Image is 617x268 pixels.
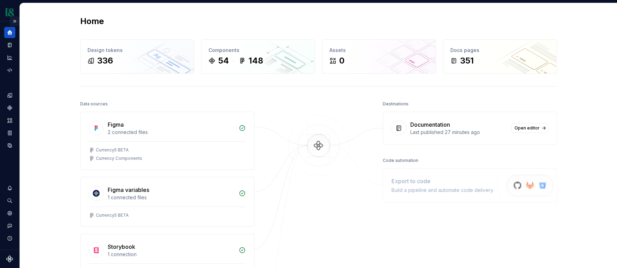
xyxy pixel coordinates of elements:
div: Build a pipeline and automate code delivery. [391,187,494,194]
div: Last published 27 minutes ago [410,129,507,136]
h2: Home [80,16,104,27]
a: Figma2 connected filesCurrency5 BETACurrency Components [80,112,254,170]
a: Settings [4,208,15,219]
div: 2 connected files [108,129,235,136]
svg: Supernova Logo [6,255,13,262]
div: Components [208,47,308,54]
img: 77b064d8-59cc-4dbd-8929-60c45737814c.png [6,8,14,16]
a: Code automation [4,65,15,76]
div: 0 [339,55,344,66]
div: 336 [97,55,113,66]
a: Analytics [4,52,15,63]
a: Storybook stories [4,127,15,139]
div: Currency5 BETA [96,147,129,153]
div: Design tokens [87,47,187,54]
a: Docs pages351 [443,39,557,74]
a: Design tokens336 [80,39,194,74]
div: Storybook [108,243,135,251]
button: Contact support [4,220,15,231]
a: Home [4,27,15,38]
div: Data sources [80,99,108,109]
div: 351 [460,55,474,66]
span: Open editor [515,125,540,131]
div: Assets [329,47,429,54]
div: Export to code [391,177,494,185]
div: 1 connected files [108,194,235,201]
a: Open editor [511,123,548,133]
button: Expand sidebar [10,16,20,26]
a: Figma variables1 connected filesCurrency5 BETA [80,177,254,227]
div: Documentation [410,120,450,129]
div: 148 [249,55,263,66]
button: Notifications [4,183,15,194]
a: Assets0 [322,39,436,74]
div: Currency Components [96,156,142,161]
div: Figma [108,120,124,129]
a: Data sources [4,140,15,151]
a: Components54148 [201,39,315,74]
div: Currency5 BETA [96,213,129,218]
a: Documentation [4,39,15,51]
div: Docs pages [450,47,550,54]
div: Figma variables [108,186,149,194]
a: Design tokens [4,90,15,101]
a: Assets [4,115,15,126]
div: Destinations [383,99,409,109]
div: Code automation [383,156,418,165]
div: 1 connection [108,251,235,258]
div: 54 [218,55,229,66]
button: Search ⌘K [4,195,15,206]
a: Components [4,102,15,113]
